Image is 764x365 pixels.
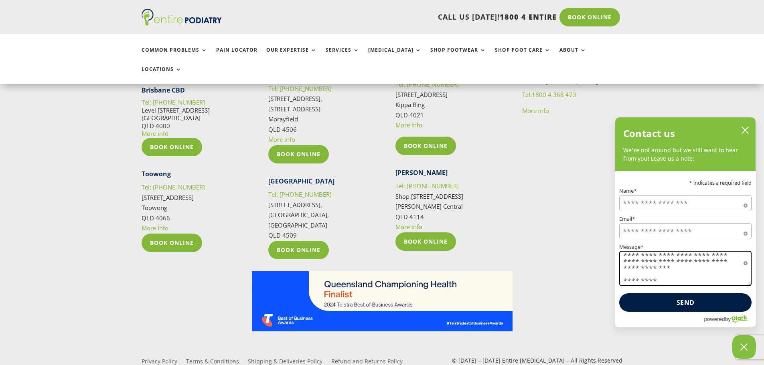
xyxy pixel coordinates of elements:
[732,335,756,359] button: Close Chatbox
[142,224,168,232] a: More info
[395,121,422,129] a: More info
[395,137,456,155] a: Book Online
[142,99,242,138] p: Level [STREET_ADDRESS] [GEOGRAPHIC_DATA] QLD 4000
[725,314,731,324] span: by
[619,293,752,312] button: Send
[252,325,513,333] a: Telstra Business Awards QLD State Finalist - Championing Health Category
[142,67,182,84] a: Locations
[395,232,456,251] a: Book Online
[142,169,171,178] strong: Toowong
[395,80,459,88] a: Tel: [PHONE_NUMBER]
[253,12,557,22] p: CALL US [DATE]!
[268,84,369,145] p: [STREET_ADDRESS], [STREET_ADDRESS] Morayfield QLD 4506
[142,47,207,65] a: Common Problems
[532,91,576,99] span: 1800 4 368 473
[619,188,752,194] label: Name*
[739,124,752,136] button: close chatbox
[268,241,329,259] a: Book Online
[559,47,586,65] a: About
[216,47,257,65] a: Pain Locator
[142,129,168,137] a: More info
[619,216,752,222] label: Email*
[142,9,222,26] img: logo (1)
[744,260,748,264] span: Required field
[142,183,205,191] a: Tel: [PHONE_NUMBER]
[268,190,332,198] a: Tel: [PHONE_NUMBER]
[395,79,496,137] p: [STREET_ADDRESS] Kippa Ring QLD 4021
[619,223,752,239] input: Email
[268,190,369,241] p: [STREET_ADDRESS], [GEOGRAPHIC_DATA], [GEOGRAPHIC_DATA] QLD 4509
[619,244,752,250] label: Message*
[619,251,752,286] textarea: Message
[395,223,422,231] a: More info
[744,202,748,206] span: Required field
[500,12,557,22] span: 1800 4 ENTIRE
[142,138,202,156] a: Book Online
[266,47,317,65] a: Our Expertise
[142,86,185,95] strong: Brisbane CBD
[495,47,551,65] a: Shop Foot Care
[395,182,459,190] a: Tel: [PHONE_NUMBER]
[522,91,576,99] a: Tel:1800 4 368 473
[430,47,486,65] a: Shop Footwear
[142,98,205,106] a: Tel: [PHONE_NUMBER]
[395,168,448,177] strong: [PERSON_NAME]
[619,195,752,211] input: Name
[268,135,295,143] a: More info
[623,125,675,141] h2: Contact us
[704,314,725,324] span: powered
[142,234,202,252] a: Book Online
[268,85,332,93] a: Tel: [PHONE_NUMBER]
[623,146,748,163] p: We're not around but we still want to hear from you! Leave us a note:
[559,8,620,26] a: Book Online
[326,47,359,65] a: Services
[615,117,756,327] div: olark chatbox
[704,312,756,327] a: Powered by Olark
[395,181,496,232] p: Shop [STREET_ADDRESS] [PERSON_NAME] Central QLD 4114
[522,107,549,115] a: More info
[142,19,222,27] a: Entire Podiatry
[268,145,329,163] a: Book Online
[619,180,752,186] p: * indicates a required field
[142,182,242,234] p: [STREET_ADDRESS] Toowong QLD 4066
[368,47,422,65] a: [MEDICAL_DATA]
[252,271,513,331] img: Telstra Business Awards QLD State Finalist - Championing Health Category
[268,177,334,186] strong: [GEOGRAPHIC_DATA]
[744,230,748,234] span: Required field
